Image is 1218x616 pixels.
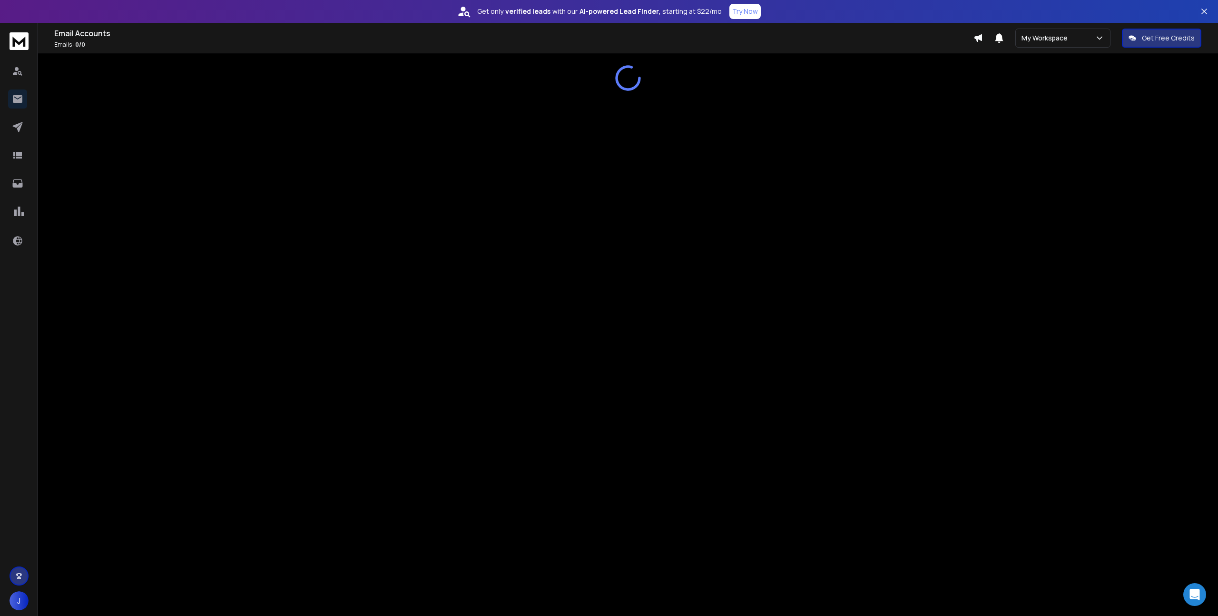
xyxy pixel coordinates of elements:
[1122,29,1201,48] button: Get Free Credits
[54,41,973,49] p: Emails :
[75,40,85,49] span: 0 / 0
[10,32,29,50] img: logo
[732,7,758,16] p: Try Now
[10,591,29,610] button: J
[477,7,722,16] p: Get only with our starting at $22/mo
[1183,583,1206,606] div: Open Intercom Messenger
[580,7,660,16] strong: AI-powered Lead Finder,
[1142,33,1195,43] p: Get Free Credits
[505,7,550,16] strong: verified leads
[729,4,761,19] button: Try Now
[1022,33,1071,43] p: My Workspace
[54,28,973,39] h1: Email Accounts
